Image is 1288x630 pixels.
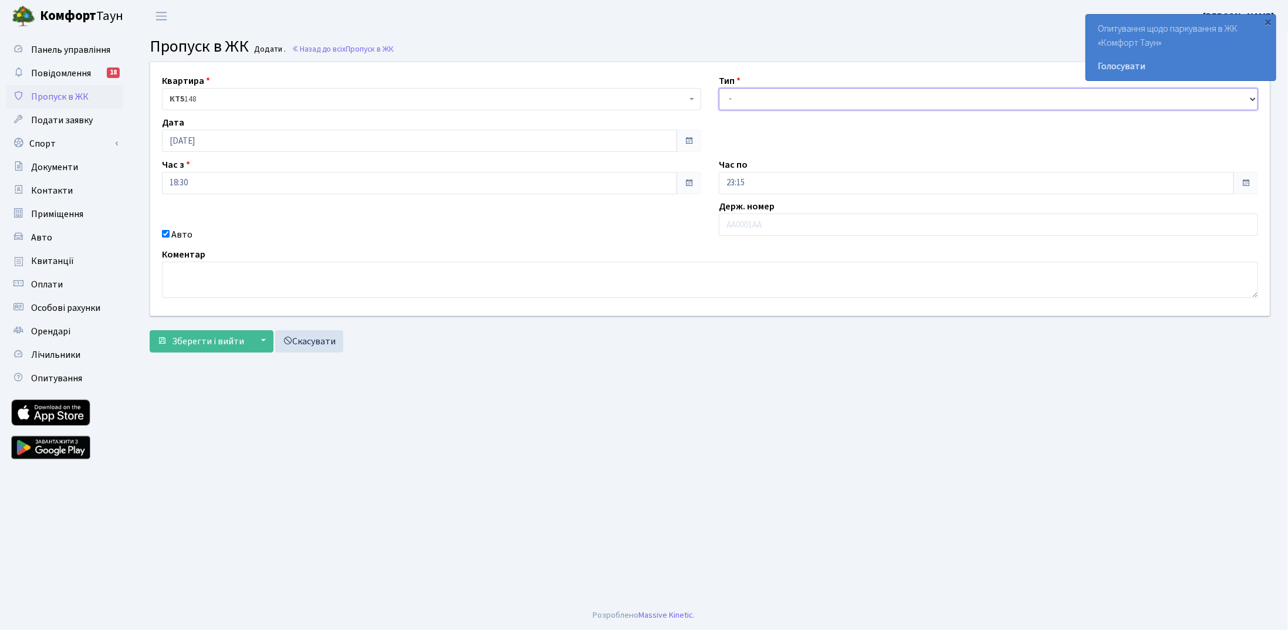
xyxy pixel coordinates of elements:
[6,179,123,202] a: Контакти
[31,67,91,80] span: Повідомлення
[31,90,89,103] span: Пропуск в ЖК
[31,184,73,197] span: Контакти
[171,228,192,242] label: Авто
[147,6,176,26] button: Переключити навігацію
[275,330,343,353] a: Скасувати
[1203,9,1274,23] a: [PERSON_NAME]
[12,5,35,28] img: logo.png
[31,208,83,221] span: Приміщення
[40,6,96,25] b: Комфорт
[31,231,52,244] span: Авто
[6,132,123,155] a: Спорт
[6,249,123,273] a: Квитанції
[6,320,123,343] a: Орендарі
[31,114,93,127] span: Подати заявку
[719,74,741,88] label: Тип
[6,273,123,296] a: Оплати
[172,335,244,348] span: Зберегти і вийти
[31,161,78,174] span: Документи
[6,62,123,85] a: Повідомлення18
[6,296,123,320] a: Особові рахунки
[31,325,70,338] span: Орендарі
[31,255,74,267] span: Квитанції
[252,45,286,55] small: Додати .
[719,158,748,172] label: Час по
[31,372,82,385] span: Опитування
[1098,59,1264,73] a: Голосувати
[31,278,63,291] span: Оплати
[170,93,687,105] span: <b>КТ5</b>&nbsp;&nbsp;&nbsp;148
[162,88,701,110] span: <b>КТ5</b>&nbsp;&nbsp;&nbsp;148
[107,67,120,78] div: 18
[6,109,123,132] a: Подати заявку
[346,43,394,55] span: Пропуск в ЖК
[6,202,123,226] a: Приміщення
[162,158,190,172] label: Час з
[6,343,123,367] a: Лічильники
[593,609,695,622] div: Розроблено .
[162,248,205,262] label: Коментар
[150,330,252,353] button: Зберегти і вийти
[719,214,1258,236] input: AA0001AA
[1086,15,1276,80] div: Опитування щодо паркування в ЖК «Комфорт Таун»
[639,609,694,621] a: Massive Kinetic
[40,6,123,26] span: Таун
[1203,10,1274,23] b: [PERSON_NAME]
[31,348,80,361] span: Лічильники
[150,35,249,58] span: Пропуск в ЖК
[6,367,123,390] a: Опитування
[6,155,123,179] a: Документи
[1263,16,1275,28] div: ×
[6,85,123,109] a: Пропуск в ЖК
[31,302,100,314] span: Особові рахунки
[292,43,394,55] a: Назад до всіхПропуск в ЖК
[6,226,123,249] a: Авто
[162,74,210,88] label: Квартира
[31,43,110,56] span: Панель управління
[719,199,775,214] label: Держ. номер
[6,38,123,62] a: Панель управління
[162,116,184,130] label: Дата
[170,93,184,105] b: КТ5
